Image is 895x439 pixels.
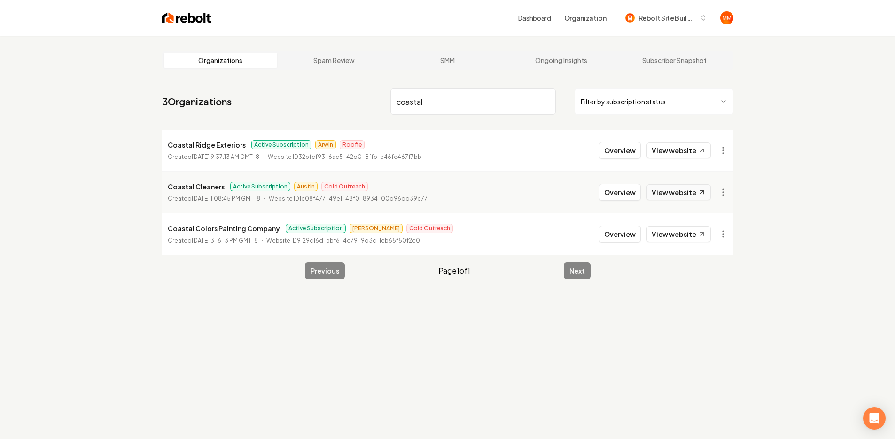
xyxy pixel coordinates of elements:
[340,140,365,149] span: Roofle
[720,11,733,24] img: Matthew Meyer
[168,236,258,245] p: Created
[321,182,368,191] span: Cold Outreach
[162,11,211,24] img: Rebolt Logo
[720,11,733,24] button: Open user button
[518,13,551,23] a: Dashboard
[406,224,453,233] span: Cold Outreach
[268,152,421,162] p: Website ID 32bfcf93-6ac5-42d0-8ffb-e46fc467f7bb
[559,9,612,26] button: Organization
[168,223,280,234] p: Coastal Colors Painting Company
[164,53,278,68] a: Organizations
[638,13,696,23] span: Rebolt Site Builder
[168,139,246,150] p: Coastal Ridge Exteriors
[625,13,635,23] img: Rebolt Site Builder
[168,181,225,192] p: Coastal Cleaners
[504,53,618,68] a: Ongoing Insights
[286,224,346,233] span: Active Subscription
[168,152,259,162] p: Created
[390,88,556,115] input: Search by name or ID
[618,53,732,68] a: Subscriber Snapshot
[315,140,336,149] span: Arwin
[599,142,641,159] button: Overview
[277,53,391,68] a: Spam Review
[350,224,403,233] span: [PERSON_NAME]
[391,53,505,68] a: SMM
[646,142,711,158] a: View website
[599,226,641,243] button: Overview
[251,140,311,149] span: Active Subscription
[599,184,641,201] button: Overview
[294,182,318,191] span: Austin
[192,195,260,202] time: [DATE] 1:08:45 PM GMT-8
[192,237,258,244] time: [DATE] 3:16:13 PM GMT-8
[266,236,420,245] p: Website ID 9129c16d-bbf6-4c79-9d3c-1eb65f50f2c0
[646,226,711,242] a: View website
[863,407,886,430] div: Open Intercom Messenger
[230,182,290,191] span: Active Subscription
[438,265,470,276] span: Page 1 of 1
[646,184,711,200] a: View website
[162,95,232,108] a: 3Organizations
[269,194,428,204] p: Website ID 1b08f477-49e1-48f0-8934-00d96dd39b77
[192,153,259,160] time: [DATE] 9:37:13 AM GMT-8
[168,194,260,204] p: Created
